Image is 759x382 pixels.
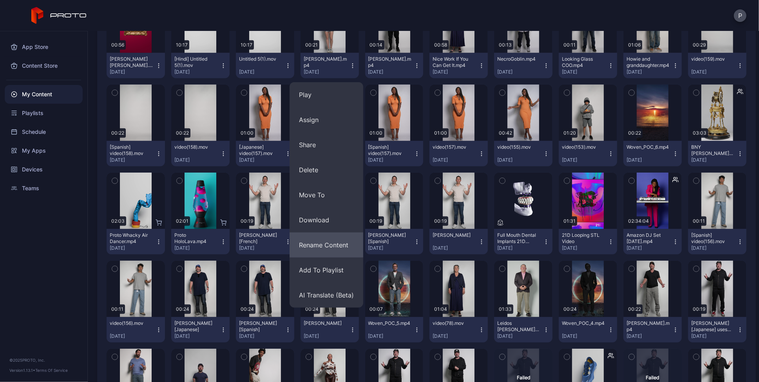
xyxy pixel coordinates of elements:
[107,229,165,254] button: Proto Whacky Air Dancer.mp4[DATE]
[623,141,682,166] button: Woven_POC_6.mp4[DATE]
[110,56,153,68] div: Da Vinci's Mona Lisa.mp4
[5,38,83,56] a: App Store
[365,317,424,342] button: Woven_POC_5.mp4[DATE]
[623,317,682,342] button: [PERSON_NAME].mp4[DATE]
[627,245,672,251] div: [DATE]
[171,53,230,78] button: [Hindi] Untitled 5(1).mov[DATE]
[107,53,165,78] button: [PERSON_NAME] [PERSON_NAME].mp4[DATE]
[688,141,746,166] button: BNY [PERSON_NAME] Clock[DATE]
[691,320,734,333] div: Jim Jefferies [Japanese] uses pepper.mp4
[304,69,350,75] div: [DATE]
[174,157,220,163] div: [DATE]
[627,333,672,339] div: [DATE]
[236,53,294,78] button: Untitled 5(1).mov[DATE]
[497,157,543,163] div: [DATE]
[9,368,35,373] span: Version 1.13.1 •
[497,56,540,62] div: NecroGoblin.mp4
[691,157,737,163] div: [DATE]
[5,85,83,104] a: My Content
[368,69,414,75] div: [DATE]
[174,320,217,333] div: Frank Hensley [Japanese]
[627,144,670,150] div: Woven_POC_6.mp4
[171,141,230,166] button: video(158).mov[DATE]
[368,144,411,157] div: [Spanish] video(157).mov
[35,368,68,373] a: Terms Of Service
[239,69,285,75] div: [DATE]
[290,283,363,308] button: AI Translate (Beta)
[110,245,156,251] div: [DATE]
[497,320,540,333] div: Leidos Tony Hologram for Billington
[623,229,682,254] button: Amazon DJ Set [DATE].mp4[DATE]
[497,144,540,150] div: video(155).mov
[290,82,363,107] button: Play
[494,229,552,254] button: Full Mouth Dental Implants 21D Opaque[DATE]
[171,317,230,342] button: [PERSON_NAME] [Japanese][DATE]
[691,245,737,251] div: [DATE]
[110,144,153,157] div: [Spanish] video(158).mov
[304,56,347,68] div: Carie Berk.mp4
[688,229,746,254] button: [Spanish] video(156).mov[DATE]
[429,53,488,78] button: Nice Work If You Can Get It.mp4[DATE]
[365,141,424,166] button: [Spanish] video(157).mov[DATE]
[290,258,363,283] button: Add To Playlist
[433,320,476,326] div: video(78).mov
[368,245,414,251] div: [DATE]
[627,69,672,75] div: [DATE]
[110,333,156,339] div: [DATE]
[239,56,282,62] div: Untitled 5(1).mov
[239,245,285,251] div: [DATE]
[174,56,217,68] div: [Hindi] Untitled 5(1).mov
[429,317,488,342] button: video(78).mov[DATE]
[562,56,605,68] div: Looking Glass COO.mp4
[562,245,608,251] div: [DATE]
[304,333,350,339] div: [DATE]
[691,56,734,62] div: video(159).mov
[290,132,363,157] button: Share
[107,141,165,166] button: [Spanish] video(158).mov[DATE]
[691,232,734,245] div: [Spanish] video(156).mov
[688,53,746,78] button: video(159).mov[DATE]
[236,141,294,166] button: [Japanese] video(157).mov[DATE]
[429,229,488,254] button: [PERSON_NAME][DATE]
[368,333,414,339] div: [DATE]
[368,320,411,326] div: Woven_POC_5.mp4
[368,56,411,68] div: Shin Lim.mp4
[5,56,83,75] a: Content Store
[290,207,363,232] button: Download
[562,157,608,163] div: [DATE]
[110,232,153,245] div: Proto Whacky Air Dancer.mp4
[174,69,220,75] div: [DATE]
[290,182,363,207] button: Move To
[688,317,746,342] button: [PERSON_NAME] [Japanese] uses pepper.mp4[DATE]
[304,320,347,326] div: Frank Hensley
[5,160,83,179] a: Devices
[433,157,478,163] div: [DATE]
[494,53,552,78] button: NecroGoblin.mp4[DATE]
[365,53,424,78] button: [PERSON_NAME].mp4[DATE]
[627,157,672,163] div: [DATE]
[239,144,282,157] div: [Japanese] video(157).mov
[110,69,156,75] div: [DATE]
[562,333,608,339] div: [DATE]
[646,373,659,381] div: Failed
[171,229,230,254] button: Proto HoloLava.mp4[DATE]
[239,320,282,333] div: Frank Hensley [Spanish]
[9,357,78,363] div: © 2025 PROTO, Inc.
[301,53,359,78] button: [PERSON_NAME].mp4[DATE]
[5,179,83,198] a: Teams
[433,245,478,251] div: [DATE]
[627,320,670,333] div: Rob Lowe.mp4
[368,232,411,245] div: Oz Pearlman [Spanish]
[734,9,746,22] button: P
[5,104,83,123] a: Playlists
[562,144,605,150] div: video(153).mov
[290,107,363,132] button: Assign
[691,69,737,75] div: [DATE]
[5,123,83,141] div: Schedule
[562,320,605,326] div: Woven_POC_4.mp4
[5,141,83,160] div: My Apps
[107,317,165,342] button: video(156).mov[DATE]
[691,333,737,339] div: [DATE]
[174,232,217,245] div: Proto HoloLava.mp4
